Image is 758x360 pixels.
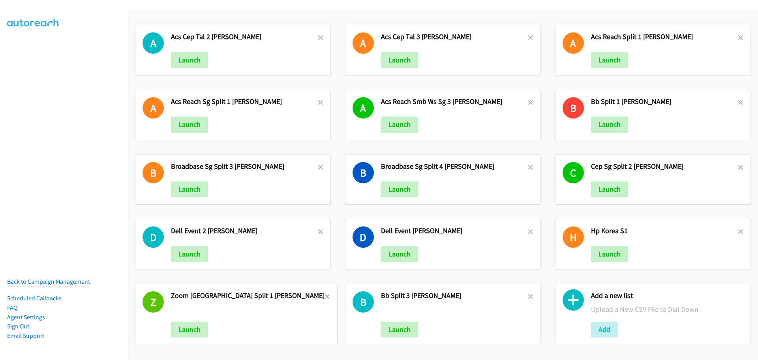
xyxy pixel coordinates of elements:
[7,278,90,285] a: Back to Campaign Management
[381,246,418,262] button: Launch
[563,97,584,119] h1: B
[591,304,743,315] p: Upload a New CSV File to Dial Down
[143,291,164,313] h1: Z
[563,162,584,183] h1: C
[171,246,208,262] button: Launch
[591,32,738,41] h2: Acs Reach Split 1 [PERSON_NAME]
[171,226,318,236] h2: Dell Event 2 [PERSON_NAME]
[7,313,45,321] a: Agent Settings
[591,181,628,197] button: Launch
[171,117,208,132] button: Launch
[353,226,374,248] h1: D
[381,97,528,106] h2: Acs Reach Smb Ws Sg 3 [PERSON_NAME]
[7,304,17,311] a: FAQ
[381,117,418,132] button: Launch
[381,162,528,171] h2: Broadbase Sg Split 4 [PERSON_NAME]
[381,226,528,236] h2: Dell Event [PERSON_NAME]
[171,291,325,300] h2: Zoom [GEOGRAPHIC_DATA] Split 1 [PERSON_NAME]
[7,332,44,339] a: Email Support
[143,162,164,183] h1: B
[143,32,164,54] h1: A
[591,162,738,171] h2: Cep Sg Split 2 [PERSON_NAME]
[353,97,374,119] h1: A
[591,52,628,68] button: Launch
[171,32,318,41] h2: Acs Cep Tal 2 [PERSON_NAME]
[591,291,743,300] h2: Add a new list
[353,32,374,54] h1: A
[591,117,628,132] button: Launch
[143,226,164,248] h1: D
[171,162,318,171] h2: Broadbase Sg Split 3 [PERSON_NAME]
[171,322,208,337] button: Launch
[381,181,418,197] button: Launch
[353,291,374,313] h1: B
[563,32,584,54] h1: A
[381,322,418,337] button: Launch
[591,322,618,337] button: Add
[171,52,208,68] button: Launch
[381,291,528,300] h2: Bb Split 3 [PERSON_NAME]
[563,226,584,248] h1: H
[591,246,628,262] button: Launch
[591,97,738,106] h2: Bb Split 1 [PERSON_NAME]
[171,181,208,197] button: Launch
[171,97,318,106] h2: Acs Reach Sg Split 1 [PERSON_NAME]
[591,226,738,236] h2: Hp Korea S1
[381,52,418,68] button: Launch
[353,162,374,183] h1: B
[381,32,528,41] h2: Acs Cep Tal 3 [PERSON_NAME]
[7,322,29,330] a: Sign Out
[7,294,62,302] a: Scheduled Callbacks
[143,97,164,119] h1: A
